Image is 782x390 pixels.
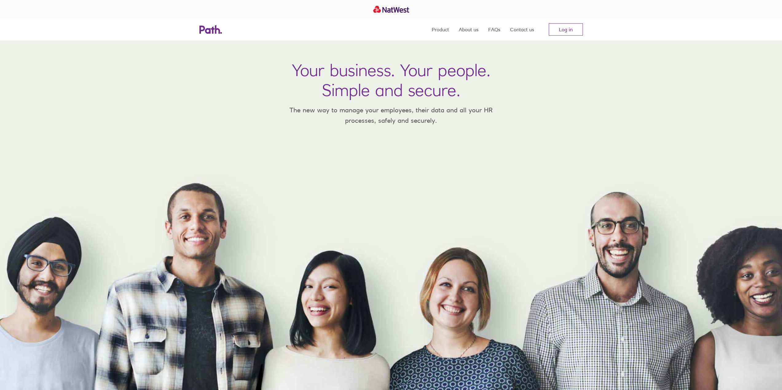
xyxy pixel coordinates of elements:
h1: Your business. Your people. Simple and secure. [292,60,490,100]
a: About us [459,18,478,41]
a: FAQs [488,18,500,41]
p: The new way to manage your employees, their data and all your HR processes, safely and securely. [281,105,502,125]
a: Log in [549,23,583,36]
a: Contact us [510,18,534,41]
a: Product [432,18,449,41]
